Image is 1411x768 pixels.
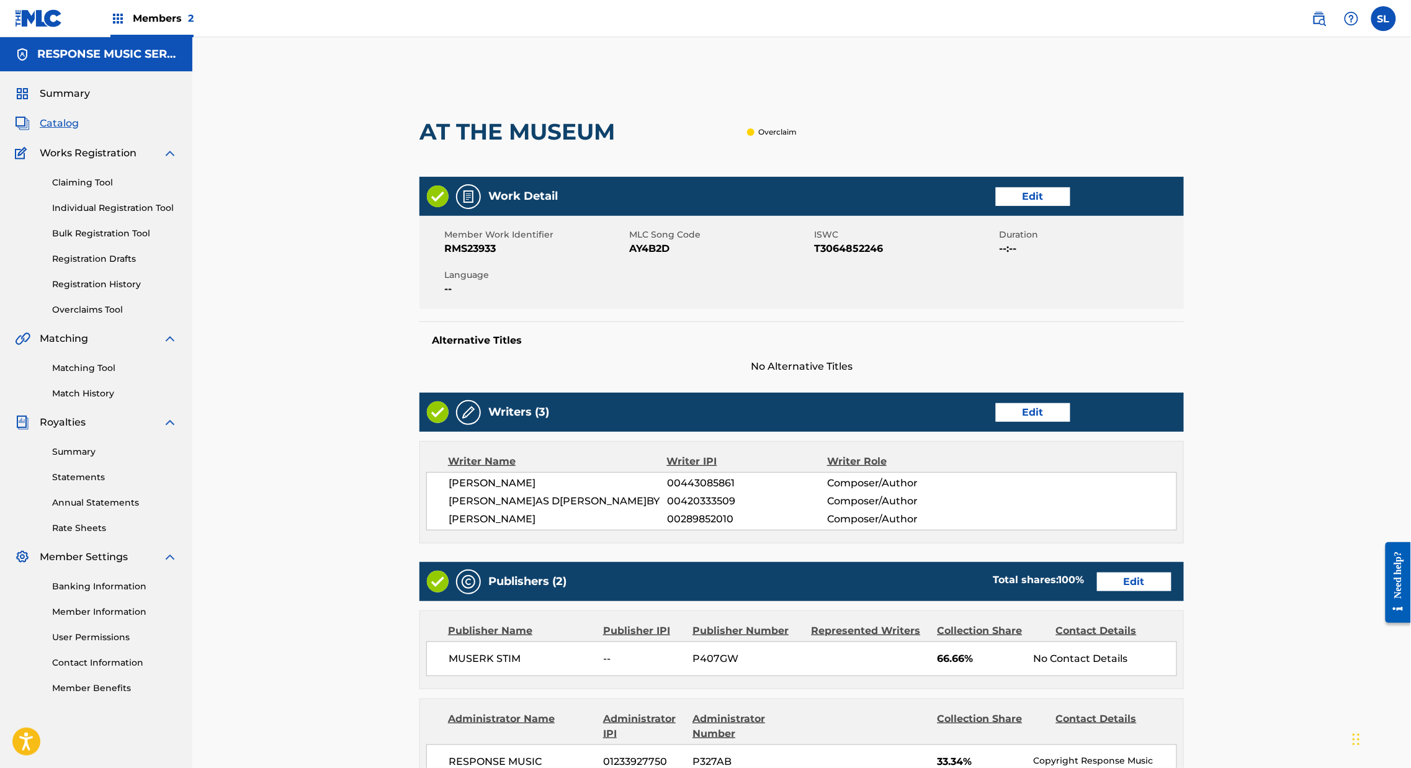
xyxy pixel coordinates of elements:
div: Help [1339,6,1364,31]
a: Banking Information [52,580,177,593]
img: Member Settings [15,550,30,565]
span: MLC Song Code [629,228,811,241]
a: Public Search [1307,6,1332,31]
h5: Publishers (2) [488,574,567,589]
a: Matching Tool [52,362,177,375]
span: Summary [40,86,90,101]
a: Contact Information [52,656,177,669]
a: Edit [996,187,1070,206]
img: Publishers [461,574,476,589]
span: Member Settings [40,550,128,565]
span: Works Registration [40,146,137,161]
span: 2 [188,12,194,24]
div: Contact Details [1056,623,1165,638]
span: 00289852010 [667,512,827,527]
span: 66.66% [937,651,1024,666]
div: Chatt-widget [1349,708,1411,768]
a: Match History [52,387,177,400]
span: RMS23933 [444,241,626,256]
img: expand [163,550,177,565]
div: Contact Details [1056,712,1165,741]
div: Administrator Number [692,712,802,741]
iframe: Resource Center [1376,532,1411,635]
span: Member Work Identifier [444,228,626,241]
span: AY4B2D [629,241,811,256]
span: Catalog [40,116,79,131]
div: No Contact Details [1034,651,1176,666]
div: Administrator IPI [603,712,683,741]
a: Registration History [52,278,177,291]
div: Collection Share [938,712,1047,741]
img: expand [163,146,177,161]
img: expand [163,331,177,346]
span: -- [444,282,626,297]
span: Composer/Author [827,512,973,527]
span: Matching [40,331,88,346]
a: CatalogCatalog [15,116,79,131]
a: Rate Sheets [52,522,177,535]
a: Member Benefits [52,682,177,695]
img: Valid [427,401,449,423]
div: Total shares: [993,573,1085,587]
h5: Writers (3) [488,405,549,419]
h5: Alternative Titles [432,334,1171,347]
h2: AT THE MUSEUM [419,118,621,146]
span: Royalties [40,415,86,430]
span: Duration [999,228,1181,241]
div: Writer Role [827,454,973,469]
img: MLC Logo [15,9,63,27]
img: Matching [15,331,30,346]
span: [PERSON_NAME] [449,476,667,491]
span: Language [444,269,626,282]
h5: Work Detail [488,189,558,203]
p: Copyright Response Music [1034,754,1176,767]
span: [PERSON_NAME] [449,512,667,527]
div: Writer Name [448,454,667,469]
div: Publisher IPI [603,623,683,638]
img: Valid [427,185,449,207]
img: search [1312,11,1327,26]
a: User Permissions [52,631,177,644]
img: Valid [427,571,449,592]
a: Edit [996,403,1070,422]
div: User Menu [1371,6,1396,31]
img: Writers [461,405,476,420]
iframe: Chat Widget [1349,708,1411,768]
a: SummarySummary [15,86,90,101]
span: 100 % [1059,574,1085,586]
img: expand [163,415,177,430]
img: Summary [15,86,30,101]
span: Composer/Author [827,476,973,491]
a: Individual Registration Tool [52,202,177,215]
a: Member Information [52,605,177,618]
a: Summary [52,445,177,458]
a: Claiming Tool [52,176,177,189]
h5: RESPONSE MUSIC SERVICES [37,47,177,61]
span: T3064852246 [814,241,996,256]
span: Composer/Author [827,494,973,509]
img: Catalog [15,116,30,131]
a: Edit [1097,573,1171,591]
img: Work Detail [461,189,476,204]
img: help [1344,11,1359,26]
div: Publisher Number [692,623,802,638]
img: Royalties [15,415,30,430]
span: --:-- [999,241,1181,256]
a: Bulk Registration Tool [52,227,177,240]
div: Dra [1353,721,1360,758]
span: Members [133,11,194,25]
div: Writer IPI [667,454,828,469]
span: -- [604,651,684,666]
div: Publisher Name [448,623,594,638]
span: 00420333509 [667,494,827,509]
div: Administrator Name [448,712,594,741]
span: 00443085861 [667,476,827,491]
span: ISWC [814,228,996,241]
span: No Alternative Titles [419,359,1184,374]
div: Represented Writers [812,623,928,638]
a: Registration Drafts [52,252,177,266]
a: Statements [52,471,177,484]
span: P407GW [693,651,802,666]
